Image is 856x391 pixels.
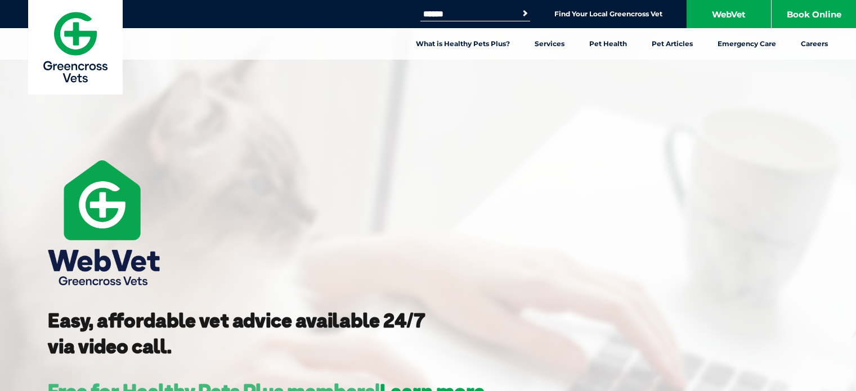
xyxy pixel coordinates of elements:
[404,28,522,60] a: What is Healthy Pets Plus?
[788,28,840,60] a: Careers
[554,10,662,19] a: Find Your Local Greencross Vet
[519,8,531,19] button: Search
[639,28,705,60] a: Pet Articles
[705,28,788,60] a: Emergency Care
[522,28,577,60] a: Services
[48,308,425,358] strong: Easy, affordable vet advice available 24/7 via video call.
[577,28,639,60] a: Pet Health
